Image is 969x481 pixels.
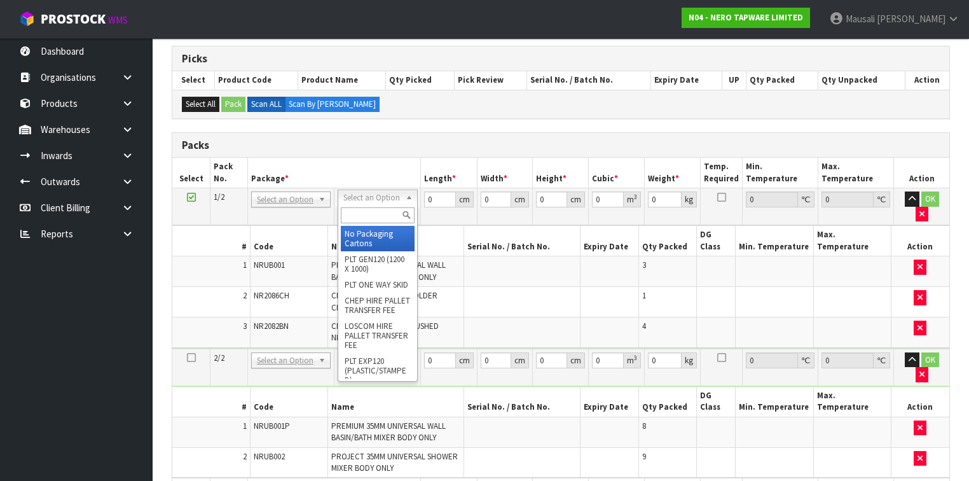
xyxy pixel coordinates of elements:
[341,226,414,251] li: No Packaging Cartons
[327,387,464,417] th: Name
[624,192,641,207] div: m
[254,260,285,270] span: NRUB001
[210,158,248,188] th: Pack No.
[581,387,639,417] th: Expiry Date
[257,353,313,368] span: Select an Option
[642,260,646,270] span: 3
[108,14,128,26] small: WMS
[642,451,646,462] span: 9
[250,226,327,256] th: Code
[331,290,437,312] span: CLASSIC TOILET ROLL HOLDER CHROME
[642,421,646,431] span: 8
[746,71,818,89] th: Qty Packed
[567,352,585,368] div: cm
[343,190,400,206] span: Select an Option
[182,97,219,112] button: Select All
[243,421,247,431] span: 1
[905,71,949,89] th: Action
[421,158,477,188] th: Length
[682,352,697,368] div: kg
[254,290,289,301] span: NR2086CH
[818,158,894,188] th: Max. Temperature
[243,451,247,462] span: 2
[285,97,380,112] label: Scan By [PERSON_NAME]
[877,13,945,25] span: [PERSON_NAME]
[650,71,722,89] th: Expiry Date
[464,387,580,417] th: Serial No. / Batch No.
[182,139,940,151] h3: Packs
[689,12,803,23] strong: N04 - NERO TAPWARE LIMITED
[172,158,210,188] th: Select
[581,226,639,256] th: Expiry Date
[624,352,641,368] div: m
[41,11,106,27] span: ProStock
[341,251,414,277] li: PLT GEN120 (1200 X 1000)
[638,387,697,417] th: Qty Packed
[247,97,285,112] label: Scan ALL
[874,192,890,207] div: ℃
[634,193,637,201] sup: 3
[511,192,529,207] div: cm
[477,158,533,188] th: Width
[254,421,290,431] span: NRUB001P
[464,226,580,256] th: Serial No. / Batch No.
[456,192,474,207] div: cm
[697,387,736,417] th: DG Class
[214,352,224,363] span: 2/2
[736,387,813,417] th: Min. Temperature
[215,71,298,89] th: Product Code
[341,277,414,293] li: PLT ONE WAY SKID
[454,71,526,89] th: Pick Review
[798,352,814,368] div: ℃
[248,158,421,188] th: Package
[798,192,814,207] div: ℃
[172,226,250,256] th: #
[214,192,224,202] span: 1/2
[891,226,949,256] th: Action
[327,226,464,256] th: Name
[19,11,35,27] img: cube-alt.png
[818,71,905,89] th: Qty Unpacked
[182,53,940,65] h3: Picks
[567,192,585,207] div: cm
[642,290,646,301] span: 1
[172,387,250,417] th: #
[298,71,386,89] th: Product Name
[221,97,245,112] button: Pack
[682,192,697,207] div: kg
[254,321,289,331] span: NR2082BN
[254,451,285,462] span: NRUB002
[341,353,414,388] li: PLT EXP120 (PLASTIC/STAMPED)
[891,387,949,417] th: Action
[921,352,939,368] button: OK
[722,71,746,89] th: UP
[527,71,650,89] th: Serial No. / Batch No.
[894,158,949,188] th: Action
[642,321,646,331] span: 4
[511,352,529,368] div: cm
[638,226,697,256] th: Qty Packed
[644,158,700,188] th: Weight
[701,158,743,188] th: Temp. Required
[250,387,327,417] th: Code
[533,158,589,188] th: Height
[813,387,891,417] th: Max. Temperature
[331,321,439,343] span: CLASSIC ROBE HOOK BRUSHED NICKEL
[846,13,875,25] span: Mausali
[634,354,637,362] sup: 3
[743,158,818,188] th: Min. Temperature
[874,352,890,368] div: ℃
[172,71,215,89] th: Select
[331,451,458,473] span: PROJECT 35MM UNIVERSAL SHOWER MIXER BODY ONLY
[682,8,810,28] a: N04 - NERO TAPWARE LIMITED
[341,293,414,318] li: CHEP HIRE PALLET TRANSFER FEE
[341,318,414,353] li: LOSCOM HIRE PALLET TRANSFER FEE
[386,71,455,89] th: Qty Picked
[331,260,446,282] span: PROJECT 35MM UNIVERSAL WALL BASIN/BATH MIXER BODY ONLY
[243,321,247,331] span: 3
[921,192,939,207] button: OK
[589,158,644,188] th: Cubic
[736,226,813,256] th: Min. Temperature
[331,421,446,443] span: PREMIUM 35MM UNIVERSAL WALL BASIN/BATH MIXER BODY ONLY
[243,260,247,270] span: 1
